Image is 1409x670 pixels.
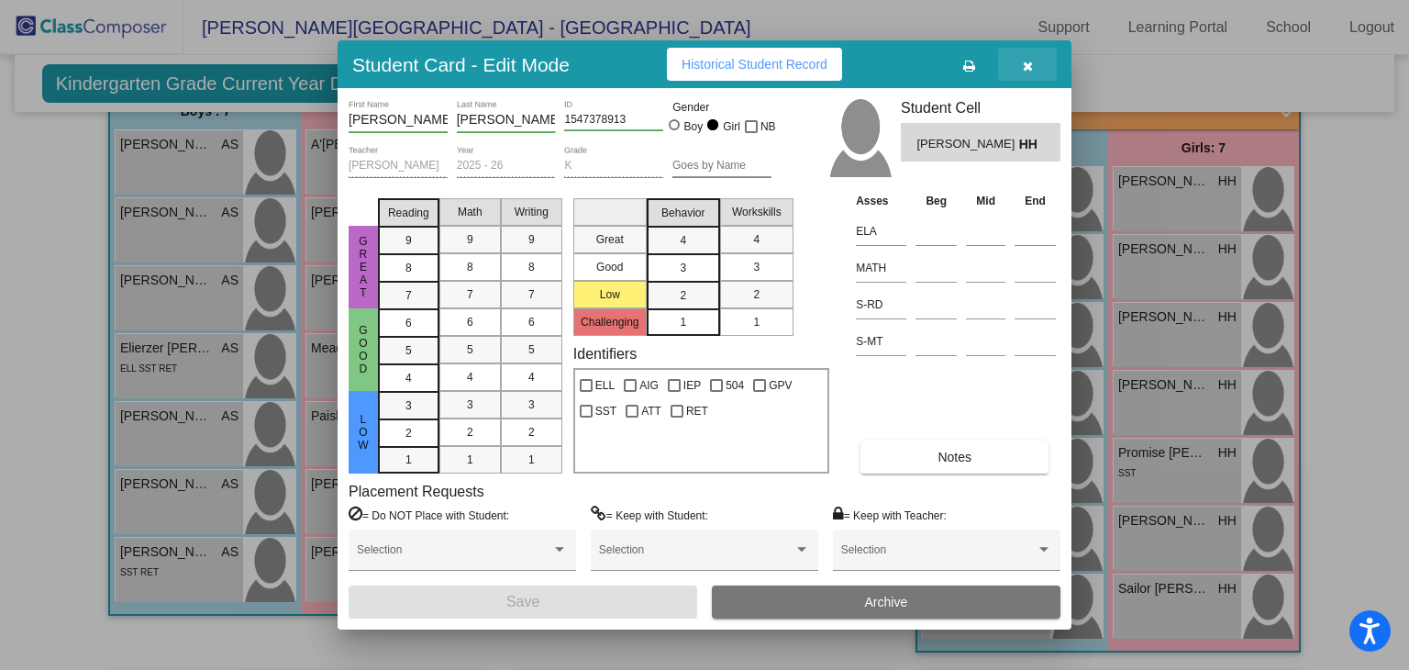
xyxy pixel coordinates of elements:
label: Placement Requests [349,483,484,500]
mat-label: Gender [672,99,771,116]
input: Enter ID [564,114,663,127]
h3: Student Cell [901,99,1060,117]
button: Notes [860,441,1048,474]
span: 5 [405,342,412,359]
span: 4 [467,369,473,385]
span: SST [595,400,616,422]
input: teacher [349,160,448,173]
span: 2 [680,287,686,304]
span: 4 [528,369,535,385]
span: 4 [753,231,760,248]
span: 5 [467,341,473,358]
button: Archive [712,586,1060,619]
label: Identifiers [573,345,637,363]
span: 5 [528,341,535,358]
span: 3 [680,260,686,276]
span: IEP [683,374,701,396]
span: ELL [595,374,615,396]
th: Mid [961,191,1010,211]
span: 9 [467,231,473,248]
span: 6 [467,314,473,330]
span: GPV [769,374,792,396]
input: assessment [856,328,906,355]
span: 3 [753,259,760,275]
span: Great [355,235,372,299]
input: assessment [856,291,906,318]
span: 9 [405,232,412,249]
label: = Do NOT Place with Student: [349,506,509,524]
span: Notes [937,450,971,464]
span: 1 [680,314,686,330]
button: Historical Student Record [667,48,842,81]
span: 3 [405,397,412,414]
span: RET [686,400,708,422]
span: Behavior [661,205,704,221]
span: 1 [405,452,412,468]
input: grade [564,160,663,173]
span: 2 [405,425,412,441]
span: 3 [528,396,535,413]
span: 8 [528,259,535,275]
span: 8 [467,259,473,275]
span: 504 [726,374,744,396]
span: ATT [641,400,661,422]
span: AIG [639,374,659,396]
span: Historical Student Record [682,57,827,72]
span: Reading [388,205,429,221]
button: Save [349,586,697,619]
th: Beg [911,191,961,211]
span: HH [1019,135,1045,154]
span: 2 [528,424,535,441]
label: = Keep with Student: [591,506,708,524]
span: 4 [405,370,412,386]
div: Boy [683,118,704,135]
span: 6 [528,314,535,330]
input: year [457,160,556,173]
span: 4 [680,232,686,249]
span: 1 [528,452,535,468]
input: assessment [856,218,906,245]
span: Writing [515,204,549,220]
span: 8 [405,260,412,276]
span: Archive [865,595,908,609]
span: 7 [405,287,412,304]
span: 2 [753,286,760,303]
label: = Keep with Teacher: [833,506,947,524]
span: [PERSON_NAME] [916,135,1018,154]
span: Low [355,413,372,452]
span: 9 [528,231,535,248]
span: 1 [753,314,760,330]
th: End [1010,191,1060,211]
span: 1 [467,452,473,468]
input: goes by name [672,160,771,173]
h3: Student Card - Edit Mode [352,53,570,76]
span: 7 [528,286,535,303]
span: 2 [467,424,473,441]
th: Asses [851,191,911,211]
span: NB [760,116,776,138]
span: 6 [405,315,412,331]
input: assessment [856,254,906,282]
div: Girl [722,118,740,135]
span: Workskills [732,204,782,220]
span: Math [458,204,483,220]
span: Good [355,324,372,375]
span: Save [506,594,539,609]
span: 3 [467,396,473,413]
span: 7 [467,286,473,303]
